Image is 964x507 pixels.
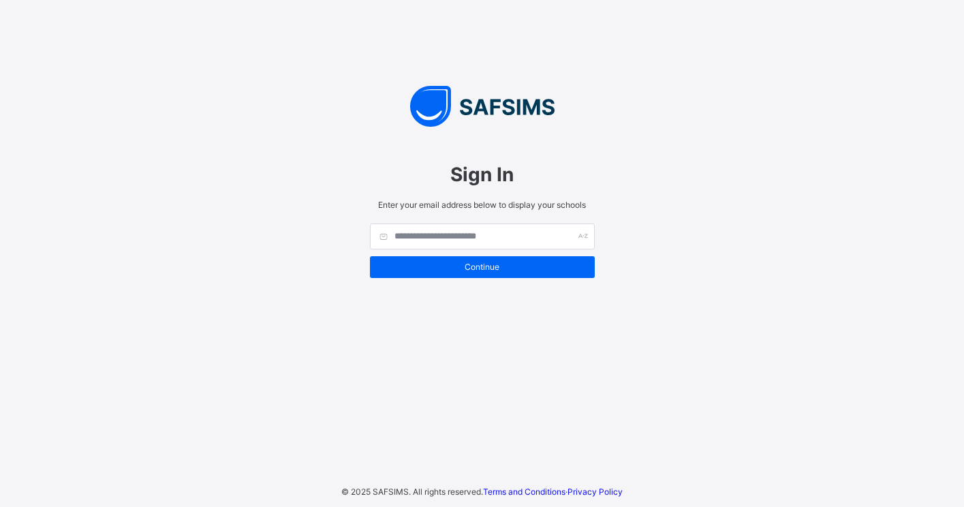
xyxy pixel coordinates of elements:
a: Privacy Policy [567,487,623,497]
span: Sign In [370,163,595,186]
a: Terms and Conditions [483,487,565,497]
span: Enter your email address below to display your schools [370,200,595,210]
span: · [483,487,623,497]
img: SAFSIMS Logo [356,86,608,127]
span: © 2025 SAFSIMS. All rights reserved. [341,487,483,497]
span: Continue [380,262,585,272]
